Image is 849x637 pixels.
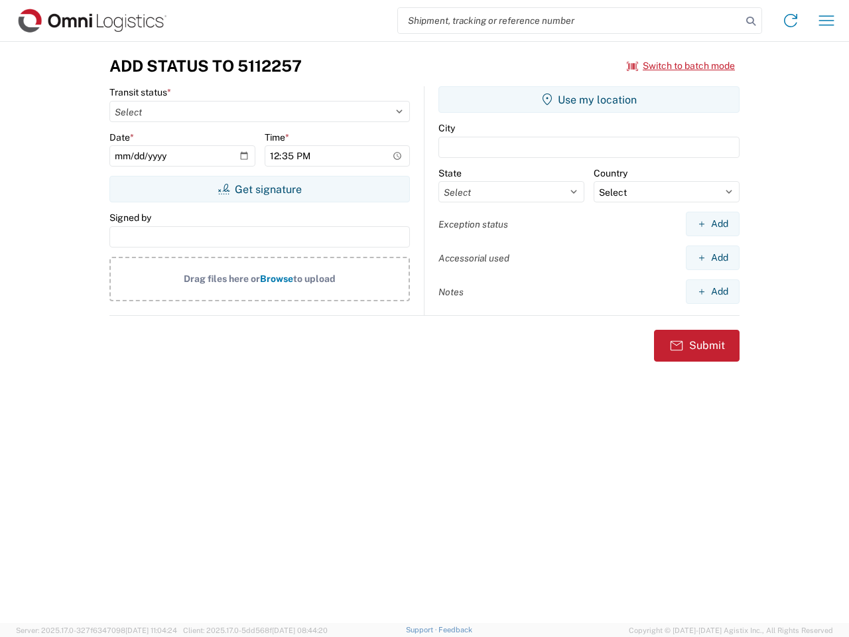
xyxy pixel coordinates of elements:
[686,246,740,270] button: Add
[109,56,302,76] h3: Add Status to 5112257
[686,212,740,236] button: Add
[272,626,328,634] span: [DATE] 08:44:20
[438,252,509,264] label: Accessorial used
[629,624,833,636] span: Copyright © [DATE]-[DATE] Agistix Inc., All Rights Reserved
[438,86,740,113] button: Use my location
[183,626,328,634] span: Client: 2025.17.0-5dd568f
[184,273,260,284] span: Drag files here or
[438,218,508,230] label: Exception status
[438,286,464,298] label: Notes
[438,626,472,634] a: Feedback
[109,86,171,98] label: Transit status
[265,131,289,143] label: Time
[109,212,151,224] label: Signed by
[398,8,742,33] input: Shipment, tracking or reference number
[627,55,735,77] button: Switch to batch mode
[16,626,177,634] span: Server: 2025.17.0-327f6347098
[293,273,336,284] span: to upload
[438,167,462,179] label: State
[594,167,627,179] label: Country
[125,626,177,634] span: [DATE] 11:04:24
[406,626,439,634] a: Support
[686,279,740,304] button: Add
[654,330,740,362] button: Submit
[109,131,134,143] label: Date
[438,122,455,134] label: City
[260,273,293,284] span: Browse
[109,176,410,202] button: Get signature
